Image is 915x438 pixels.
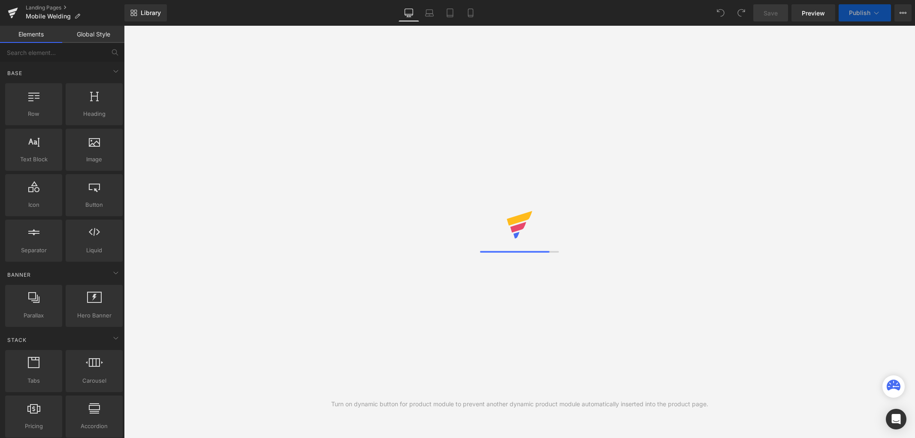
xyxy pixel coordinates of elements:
[68,422,120,431] span: Accordion
[8,311,60,320] span: Parallax
[124,4,167,21] a: New Library
[141,9,161,17] span: Library
[764,9,778,18] span: Save
[399,4,419,21] a: Desktop
[6,336,27,344] span: Stack
[68,376,120,385] span: Carousel
[68,200,120,209] span: Button
[849,9,870,16] span: Publish
[26,4,124,11] a: Landing Pages
[8,155,60,164] span: Text Block
[68,311,120,320] span: Hero Banner
[68,155,120,164] span: Image
[6,69,23,77] span: Base
[8,109,60,118] span: Row
[331,399,708,409] div: Turn on dynamic button for product module to prevent another dynamic product module automatically...
[8,200,60,209] span: Icon
[62,26,124,43] a: Global Style
[419,4,440,21] a: Laptop
[26,13,71,20] span: Mobile Welding
[791,4,835,21] a: Preview
[802,9,825,18] span: Preview
[886,409,906,429] div: Open Intercom Messenger
[460,4,481,21] a: Mobile
[839,4,891,21] button: Publish
[6,271,32,279] span: Banner
[894,4,912,21] button: More
[8,422,60,431] span: Pricing
[440,4,460,21] a: Tablet
[8,246,60,255] span: Separator
[68,109,120,118] span: Heading
[733,4,750,21] button: Redo
[8,376,60,385] span: Tabs
[68,246,120,255] span: Liquid
[712,4,729,21] button: Undo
